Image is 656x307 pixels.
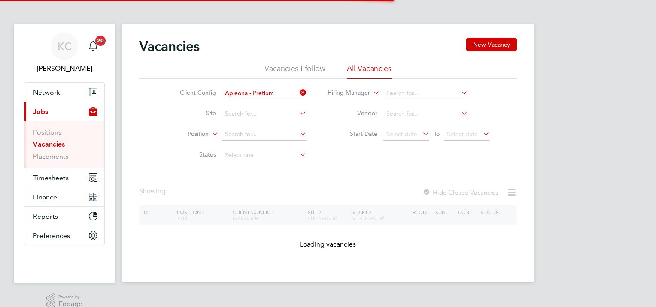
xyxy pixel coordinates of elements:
[24,254,105,268] img: fastbook-logo-retina.png
[328,109,377,117] label: Vendor
[24,33,105,74] a: KC[PERSON_NAME]
[24,102,104,121] button: Jobs
[222,149,307,161] input: Select one
[139,187,173,196] div: Showing
[383,87,468,99] input: Search for...
[347,63,392,79] li: All Vacancies
[264,63,325,79] li: Vacancies I follow
[33,88,60,96] span: Network
[24,63,105,74] span: Karen Chatfield
[466,38,517,51] button: New Vacancy
[167,109,216,117] label: Site
[166,187,171,196] span: ...
[383,108,468,120] input: Search for...
[14,24,115,283] nav: Main navigation
[33,232,70,240] span: Preferences
[447,130,478,138] span: Select date
[24,207,104,226] button: Reports
[24,168,104,187] button: Timesheets
[33,193,57,201] span: Finance
[58,41,72,52] span: KC
[24,121,104,168] div: Jobs
[431,128,442,139] span: To
[33,128,61,136] a: Positions
[33,140,65,148] a: Vacancies
[24,226,104,245] button: Preferences
[33,152,69,160] a: Placements
[321,89,370,97] label: Hiring Manager
[24,187,104,206] button: Finance
[85,33,102,60] a: 20
[222,108,307,120] input: Search for...
[24,83,104,102] button: Network
[33,174,69,182] span: Timesheets
[328,130,377,138] label: Start Date
[139,38,200,55] h2: Vacancies
[24,254,105,268] a: Go to home page
[33,108,48,116] span: Jobs
[386,130,417,138] span: Select date
[58,293,82,301] span: Powered by
[422,188,498,196] label: Hide Closed Vacancies
[167,150,216,158] label: Status
[33,212,58,220] span: Reports
[95,36,106,46] span: 20
[222,87,307,99] input: Search for...
[222,129,307,141] input: Search for...
[159,130,209,138] label: Position
[167,89,216,96] label: Client Config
